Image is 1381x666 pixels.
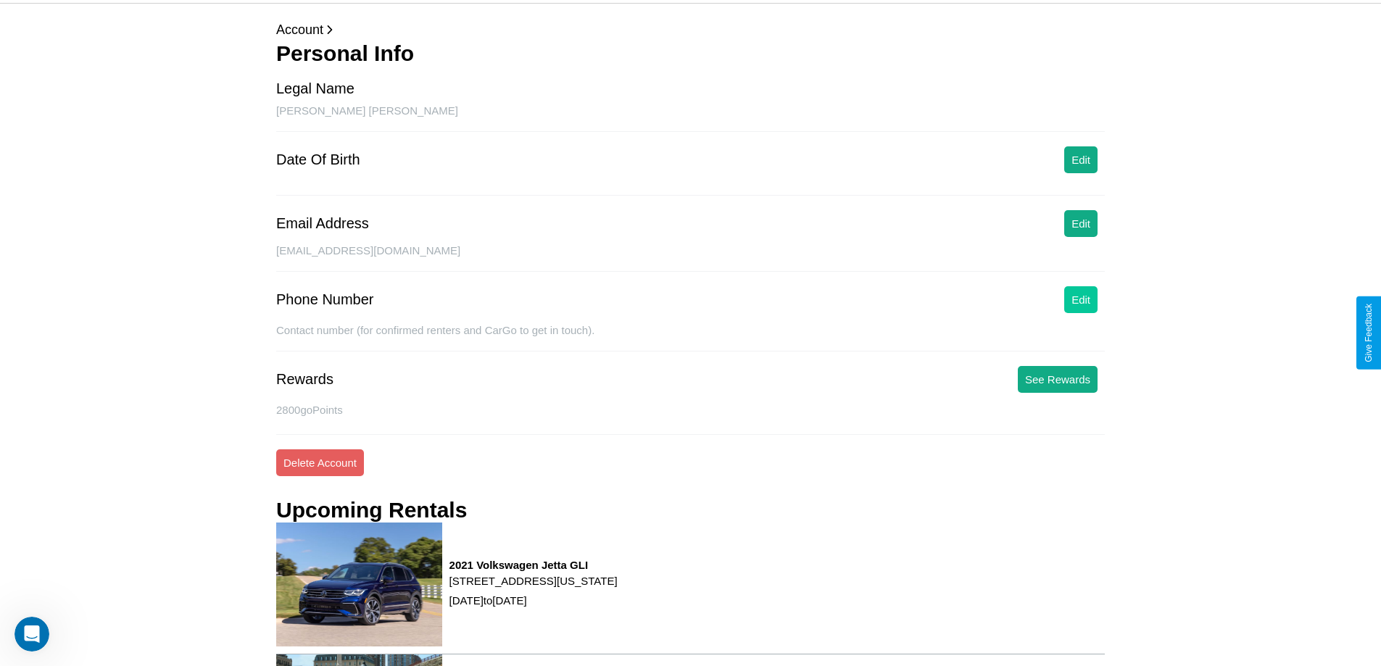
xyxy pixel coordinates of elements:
[276,291,374,308] div: Phone Number
[1018,366,1098,393] button: See Rewards
[276,244,1105,272] div: [EMAIL_ADDRESS][DOMAIN_NAME]
[276,523,442,646] img: rental
[276,371,333,388] div: Rewards
[1064,210,1098,237] button: Edit
[276,498,467,523] h3: Upcoming Rentals
[276,18,1105,41] p: Account
[1064,146,1098,173] button: Edit
[14,617,49,652] iframe: Intercom live chat
[449,591,618,610] p: [DATE] to [DATE]
[449,571,618,591] p: [STREET_ADDRESS][US_STATE]
[276,324,1105,351] div: Contact number (for confirmed renters and CarGo to get in touch).
[1364,304,1374,362] div: Give Feedback
[276,215,369,232] div: Email Address
[276,400,1105,420] p: 2800 goPoints
[449,559,618,571] h3: 2021 Volkswagen Jetta GLI
[276,80,354,97] div: Legal Name
[1064,286,1098,313] button: Edit
[276,151,360,168] div: Date Of Birth
[276,449,364,476] button: Delete Account
[276,41,1105,66] h3: Personal Info
[276,104,1105,132] div: [PERSON_NAME] [PERSON_NAME]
